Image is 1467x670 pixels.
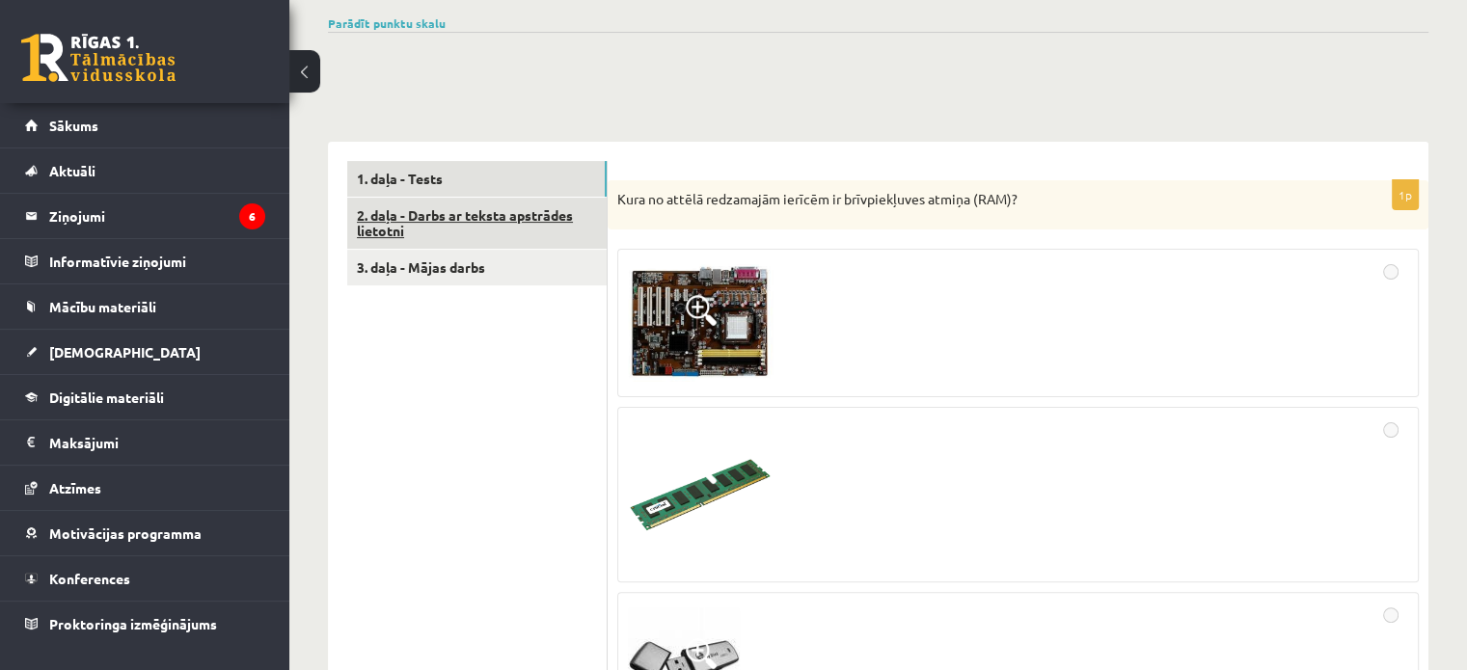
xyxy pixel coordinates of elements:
a: 1. daļa - Tests [347,161,607,197]
span: Konferences [49,570,130,587]
a: Motivācijas programma [25,511,265,555]
a: 2. daļa - Darbs ar teksta apstrādes lietotni [347,198,607,250]
legend: Maksājumi [49,420,265,465]
legend: Ziņojumi [49,194,265,238]
span: Proktoringa izmēģinājums [49,615,217,632]
a: Digitālie materiāli [25,375,265,419]
span: Digitālie materiāli [49,389,164,406]
span: Motivācijas programma [49,524,202,542]
a: Atzīmes [25,466,265,510]
span: Atzīmes [49,479,101,496]
span: Sākums [49,117,98,134]
a: Proktoringa izmēģinājums [25,602,265,646]
span: Aktuāli [49,162,95,179]
p: Kura no attēlā redzamajām ierīcēm ir brīvpiekļuves atmiņa (RAM)? [617,190,1322,209]
img: 2.jpg [628,422,773,567]
a: Sākums [25,103,265,147]
img: 1.PNG [628,264,773,382]
a: Mācību materiāli [25,284,265,329]
a: [DEMOGRAPHIC_DATA] [25,330,265,374]
a: Parādīt punktu skalu [328,15,446,31]
a: Informatīvie ziņojumi [25,239,265,283]
a: Rīgas 1. Tālmācības vidusskola [21,34,176,82]
a: Konferences [25,556,265,601]
a: Maksājumi [25,420,265,465]
span: Mācību materiāli [49,298,156,315]
legend: Informatīvie ziņojumi [49,239,265,283]
a: Aktuāli [25,148,265,193]
span: [DEMOGRAPHIC_DATA] [49,343,201,361]
p: 1p [1392,179,1419,210]
a: 3. daļa - Mājas darbs [347,250,607,285]
i: 6 [239,203,265,229]
a: Ziņojumi6 [25,194,265,238]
